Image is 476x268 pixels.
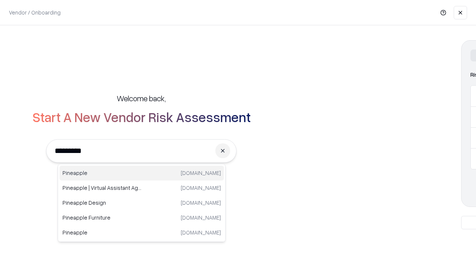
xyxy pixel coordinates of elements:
p: Pineapple | Virtual Assistant Agency [62,184,142,192]
h2: Start A New Vendor Risk Assessment [32,109,251,124]
p: [DOMAIN_NAME] [181,199,221,207]
p: Pineapple [62,229,142,236]
div: Suggestions [58,164,226,242]
p: Pineapple Design [62,199,142,207]
p: [DOMAIN_NAME] [181,229,221,236]
p: [DOMAIN_NAME] [181,214,221,221]
p: Vendor / Onboarding [9,9,61,16]
p: Pineapple [62,169,142,177]
h5: Welcome back, [117,93,166,103]
p: Pineapple Furniture [62,214,142,221]
p: [DOMAIN_NAME] [181,169,221,177]
p: [DOMAIN_NAME] [181,184,221,192]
